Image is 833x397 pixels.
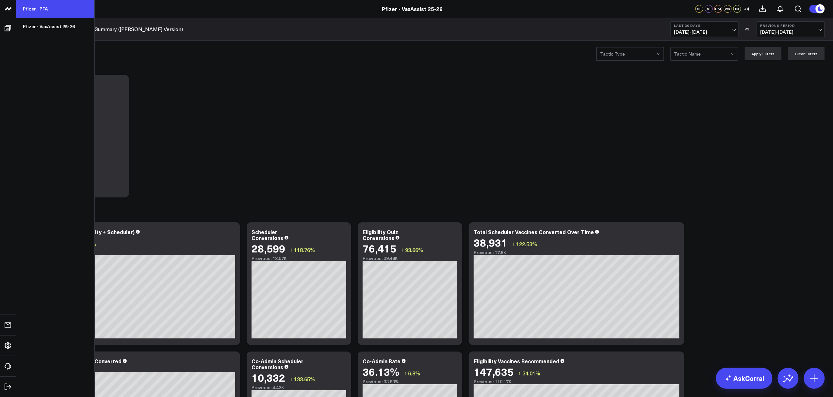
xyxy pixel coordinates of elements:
[474,379,679,384] div: Previous: 110.17K
[757,21,825,37] button: Previous Period[DATE]-[DATE]
[404,369,407,377] span: ↑
[522,370,540,377] span: 34.01%
[745,47,782,60] button: Apply Filters
[474,366,514,377] div: 147,635
[714,5,722,13] div: DM
[294,246,315,253] span: 118.76%
[716,368,773,389] a: AskCorral
[405,246,423,253] span: 93.66%
[743,5,751,13] button: +4
[408,370,420,377] span: 6.8%
[760,29,821,35] span: [DATE] - [DATE]
[695,5,703,13] div: SF
[252,242,285,254] div: 28,599
[363,357,400,365] div: Co-Admin Rate
[252,371,285,383] div: 10,332
[474,228,594,235] div: Total Scheduler Vaccines Converted Over Time
[674,29,735,35] span: [DATE] - [DATE]
[29,250,235,255] div: Previous: 52.53K
[290,246,293,254] span: ↑
[705,5,713,13] div: SJ
[363,379,457,384] div: Previous: 33.83%
[363,242,396,254] div: 76,415
[724,5,732,13] div: WS
[760,24,821,27] b: Previous Period
[674,24,735,27] b: Last 30 Days
[363,256,457,261] div: Previous: 39.46K
[290,375,293,383] span: ↑
[363,228,398,241] div: Eligibility Quiz Conversions
[252,256,346,261] div: Previous: 13.07K
[252,228,283,241] div: Scheduler Conversions
[70,26,183,33] a: Executive Summary ([PERSON_NAME] Version)
[474,236,507,248] div: 38,931
[671,21,739,37] button: Last 30 Days[DATE]-[DATE]
[294,375,315,383] span: 133.65%
[742,27,754,31] div: VS
[733,5,741,13] div: HK
[401,246,404,254] span: ↑
[788,47,825,60] button: Clear Filters
[474,250,679,255] div: Previous: 17.5K
[516,240,537,248] span: 122.53%
[474,357,559,365] div: Eligibility Vaccines Recommended
[382,5,443,12] a: Pfizer - VaxAssist 25-26
[363,366,399,377] div: 36.13%
[16,18,94,35] a: Pfizer - VaxAssist 25-26
[512,240,515,248] span: ↑
[518,369,521,377] span: ↑
[252,385,346,390] div: Previous: 4.42K
[252,357,303,371] div: Co-Admin Scheduler Conversions
[744,7,750,11] span: + 4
